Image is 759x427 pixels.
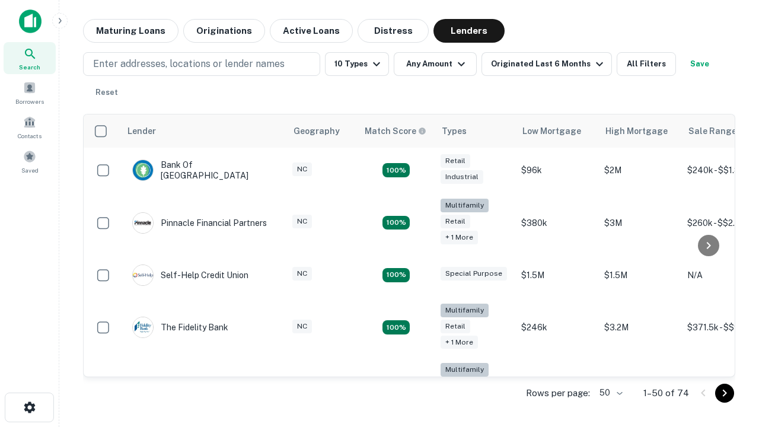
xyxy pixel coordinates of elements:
td: $380k [515,193,598,253]
div: NC [292,215,312,228]
h6: Match Score [365,125,424,138]
span: Borrowers [15,97,44,106]
img: picture [133,213,153,233]
p: 1–50 of 74 [643,386,689,400]
td: $3.2M [598,298,681,358]
td: $2M [598,148,681,193]
div: 50 [595,384,624,401]
div: Retail [441,215,470,228]
button: Reset [88,81,126,104]
button: 10 Types [325,52,389,76]
a: Borrowers [4,77,56,109]
div: Matching Properties: 11, hasApolloMatch: undefined [382,268,410,282]
div: Types [442,124,467,138]
th: Lender [120,114,286,148]
button: Any Amount [394,52,477,76]
div: Special Purpose [441,267,507,281]
div: Multifamily [441,304,489,317]
div: Low Mortgage [522,124,581,138]
button: All Filters [617,52,676,76]
span: Search [19,62,40,72]
button: Distress [358,19,429,43]
img: capitalize-icon.png [19,9,42,33]
button: Originated Last 6 Months [481,52,612,76]
th: Types [435,114,515,148]
div: Bank Of [GEOGRAPHIC_DATA] [132,160,275,181]
div: Atlantic Union Bank [132,377,237,398]
img: picture [133,317,153,337]
th: Low Mortgage [515,114,598,148]
td: $1.5M [598,253,681,298]
td: $9.2M [598,357,681,417]
div: + 1 more [441,336,478,349]
div: Multifamily [441,199,489,212]
button: Active Loans [270,19,353,43]
div: Lender [127,124,156,138]
a: Saved [4,145,56,177]
button: Go to next page [715,384,734,403]
div: NC [292,320,312,333]
button: Maturing Loans [83,19,178,43]
th: Geography [286,114,358,148]
div: Self-help Credit Union [132,265,248,286]
td: $246k [515,298,598,358]
div: Originated Last 6 Months [491,57,607,71]
div: High Mortgage [605,124,668,138]
td: $1.5M [515,253,598,298]
button: Save your search to get updates of matches that match your search criteria. [681,52,719,76]
td: $3M [598,193,681,253]
span: Saved [21,165,39,175]
div: Matching Properties: 17, hasApolloMatch: undefined [382,216,410,230]
div: Multifamily [441,363,489,377]
button: Enter addresses, locations or lender names [83,52,320,76]
div: NC [292,162,312,176]
div: Matching Properties: 10, hasApolloMatch: undefined [382,320,410,334]
th: Capitalize uses an advanced AI algorithm to match your search with the best lender. The match sco... [358,114,435,148]
div: + 1 more [441,231,478,244]
p: Rows per page: [526,386,590,400]
th: High Mortgage [598,114,681,148]
img: picture [133,160,153,180]
div: NC [292,267,312,281]
td: $96k [515,148,598,193]
div: Industrial [441,170,483,184]
button: Originations [183,19,265,43]
div: Matching Properties: 16, hasApolloMatch: undefined [382,163,410,177]
div: The Fidelity Bank [132,317,228,338]
img: picture [133,265,153,285]
a: Contacts [4,111,56,143]
div: Sale Range [688,124,736,138]
p: Enter addresses, locations or lender names [93,57,285,71]
iframe: Chat Widget [700,294,759,351]
div: Capitalize uses an advanced AI algorithm to match your search with the best lender. The match sco... [365,125,426,138]
td: $246.5k [515,357,598,417]
div: Geography [294,124,340,138]
span: Contacts [18,131,42,141]
div: Retail [441,320,470,333]
div: Retail [441,154,470,168]
button: Lenders [433,19,505,43]
div: Pinnacle Financial Partners [132,212,267,234]
a: Search [4,42,56,74]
